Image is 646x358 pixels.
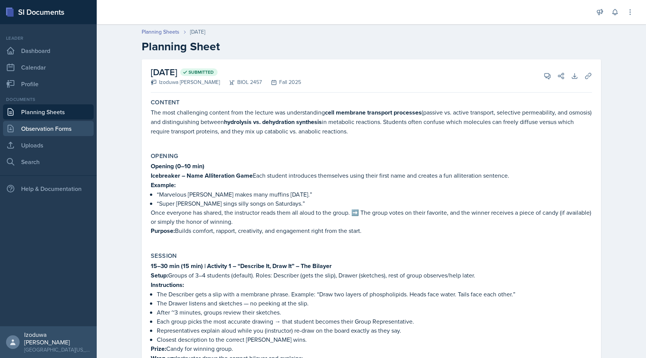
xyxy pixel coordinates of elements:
div: Leader [3,35,94,42]
p: Representatives explain aloud while you (instructor) re-draw on the board exactly as they say. [157,326,592,335]
p: Candy for winning group. [151,344,592,353]
strong: Prize: [151,344,166,353]
p: Once everyone has shared, the instructor reads them all aloud to the group. ➡️ The group votes on... [151,208,592,226]
label: Content [151,99,180,106]
p: Each group picks the most accurate drawing → that student becomes their Group Representative. [157,317,592,326]
p: The Describer gets a slip with a membrane phrase. Example: “Draw two layers of phospholipids. Hea... [157,290,592,299]
a: Dashboard [3,43,94,58]
p: The most challenging content from the lecture was understanding (passive vs. active transport, se... [151,108,592,136]
strong: Opening (0–10 min) [151,162,204,170]
strong: Purpose: [151,226,175,235]
p: After ~3 minutes, groups review their sketches. [157,308,592,317]
p: Builds comfort, rapport, creativity, and engagement right from the start. [151,226,592,236]
strong: Setup: [151,271,168,280]
div: Fall 2025 [262,78,301,86]
strong: Example: [151,181,176,189]
h2: [DATE] [151,65,301,79]
a: Planning Sheets [142,28,179,36]
a: Search [3,154,94,169]
p: Each student introduces themselves using their first name and creates a fun alliteration sentence. [151,171,592,180]
div: Izoduwa [PERSON_NAME] [151,78,220,86]
p: Closest description to the correct [PERSON_NAME] wins. [157,335,592,344]
strong: Icebreaker – Name Alliteration Game [151,171,253,180]
a: Uploads [3,138,94,153]
a: Observation Forms [3,121,94,136]
label: Opening [151,152,178,160]
strong: Instructions: [151,281,184,289]
div: Documents [3,96,94,103]
p: “Super [PERSON_NAME] sings silly songs on Saturdays.” [157,199,592,208]
div: [GEOGRAPHIC_DATA][US_STATE] [24,346,91,353]
div: [DATE] [190,28,205,36]
p: The Drawer listens and sketches — no peeking at the slip. [157,299,592,308]
p: “Marvelous [PERSON_NAME] makes many muffins [DATE].” [157,190,592,199]
a: Profile [3,76,94,91]
label: Session [151,252,177,260]
span: Submitted [189,69,214,75]
div: Izoduwa [PERSON_NAME] [24,331,91,346]
strong: 15–30 min (15 min) | Activity 1 – “Describe It, Draw It” – The Bilayer [151,262,332,270]
strong: hydrolysis vs. dehydration synthesis [224,118,322,126]
strong: cell membrane transport processes [325,108,422,117]
p: Groups of 3–4 students (default). Roles: Describer (gets the slip), Drawer (sketches), rest of gr... [151,271,592,280]
a: Calendar [3,60,94,75]
a: Planning Sheets [3,104,94,119]
div: BIOL 2457 [220,78,262,86]
h2: Planning Sheet [142,40,601,53]
div: Help & Documentation [3,181,94,196]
